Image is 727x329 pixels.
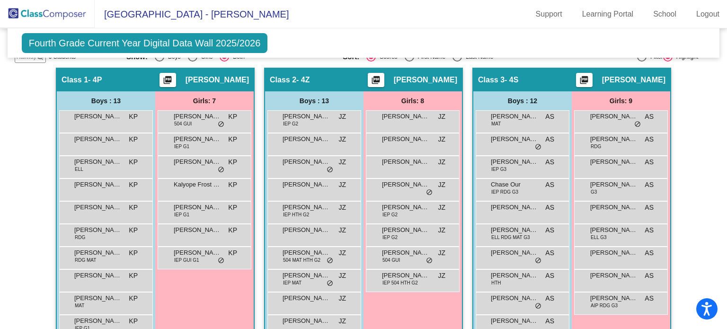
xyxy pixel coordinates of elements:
[590,293,638,303] span: [PERSON_NAME]
[228,180,237,190] span: KP
[478,75,505,85] span: Class 3
[218,257,224,265] span: do_not_disturb_alt
[74,248,122,258] span: [PERSON_NAME]
[327,280,333,287] span: do_not_disturb_alt
[74,316,122,326] span: [PERSON_NAME]
[645,225,654,235] span: AS
[74,225,122,235] span: [PERSON_NAME]
[590,203,638,212] span: [PERSON_NAME]
[491,248,538,258] span: [PERSON_NAME]
[129,180,138,190] span: KP
[283,180,330,189] span: [PERSON_NAME]
[382,134,429,144] span: [PERSON_NAME]
[338,112,346,122] span: JZ
[491,180,538,189] span: Chase Our
[382,248,429,258] span: [PERSON_NAME]
[545,157,554,167] span: AS
[545,293,554,303] span: AS
[491,225,538,235] span: [PERSON_NAME] [PERSON_NAME]
[394,75,457,85] span: [PERSON_NAME]
[491,271,538,280] span: [PERSON_NAME]
[88,75,102,85] span: - 4P
[129,203,138,213] span: KP
[368,73,384,87] button: Print Students Details
[426,257,433,265] span: do_not_disturb_alt
[382,180,429,189] span: [PERSON_NAME]
[283,248,330,258] span: [PERSON_NAME]
[545,248,554,258] span: AS
[438,225,445,235] span: JZ
[491,134,538,144] span: [PERSON_NAME]
[491,234,530,241] span: ELL RDG MAT G3
[491,112,538,121] span: [PERSON_NAME]
[155,91,254,110] div: Girls: 7
[575,7,641,22] a: Learning Portal
[338,180,346,190] span: JZ
[129,293,138,303] span: KP
[438,271,445,281] span: JZ
[129,271,138,281] span: KP
[174,225,221,235] span: [PERSON_NAME]
[174,143,189,150] span: IEP G1
[129,225,138,235] span: KP
[75,302,84,309] span: MAT
[283,257,320,264] span: 504 MAT HTH G2
[591,302,618,309] span: AIP RDG G3
[576,73,593,87] button: Print Students Details
[160,73,176,87] button: Print Students Details
[338,157,346,167] span: JZ
[174,257,199,264] span: IEP GUI G1
[646,7,684,22] a: School
[590,271,638,280] span: [PERSON_NAME]
[689,7,727,22] a: Logout
[283,112,330,121] span: [PERSON_NAME]
[283,120,298,127] span: IEP G2
[327,257,333,265] span: do_not_disturb_alt
[338,203,346,213] span: JZ
[129,157,138,167] span: KP
[129,134,138,144] span: KP
[491,316,538,326] span: [PERSON_NAME]
[491,203,538,212] span: [PERSON_NAME]
[382,225,429,235] span: [PERSON_NAME]
[74,293,122,303] span: [PERSON_NAME]
[491,120,501,127] span: MAT
[535,302,541,310] span: do_not_disturb_alt
[363,91,462,110] div: Girls: 8
[228,203,237,213] span: KP
[382,279,418,286] span: IEP 504 HTH G2
[645,248,654,258] span: AS
[228,157,237,167] span: KP
[74,203,122,212] span: [PERSON_NAME]
[95,7,289,22] span: [GEOGRAPHIC_DATA] - [PERSON_NAME]
[590,248,638,258] span: [PERSON_NAME]
[645,134,654,144] span: AS
[382,211,398,218] span: IEP G2
[75,166,83,173] span: ELL
[370,75,381,89] mat-icon: picture_as_pdf
[327,166,333,174] span: do_not_disturb_alt
[74,134,122,144] span: [PERSON_NAME]
[283,134,330,144] span: [PERSON_NAME]
[228,225,237,235] span: KP
[591,188,597,196] span: G3
[634,121,641,128] span: do_not_disturb_alt
[338,316,346,326] span: JZ
[283,225,330,235] span: [PERSON_NAME]
[174,211,189,218] span: IEP G1
[645,293,654,303] span: AS
[545,203,554,213] span: AS
[545,180,554,190] span: AS
[22,33,268,53] span: Fourth Grade Current Year Digital Data Wall 2025/2026
[228,248,237,258] span: KP
[645,180,654,190] span: AS
[438,203,445,213] span: JZ
[338,225,346,235] span: JZ
[572,91,670,110] div: Girls: 9
[283,203,330,212] span: [PERSON_NAME]
[590,180,638,189] span: [PERSON_NAME]
[473,91,572,110] div: Boys : 12
[74,180,122,189] span: [PERSON_NAME]
[382,271,429,280] span: [PERSON_NAME]
[591,234,607,241] span: ELL G3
